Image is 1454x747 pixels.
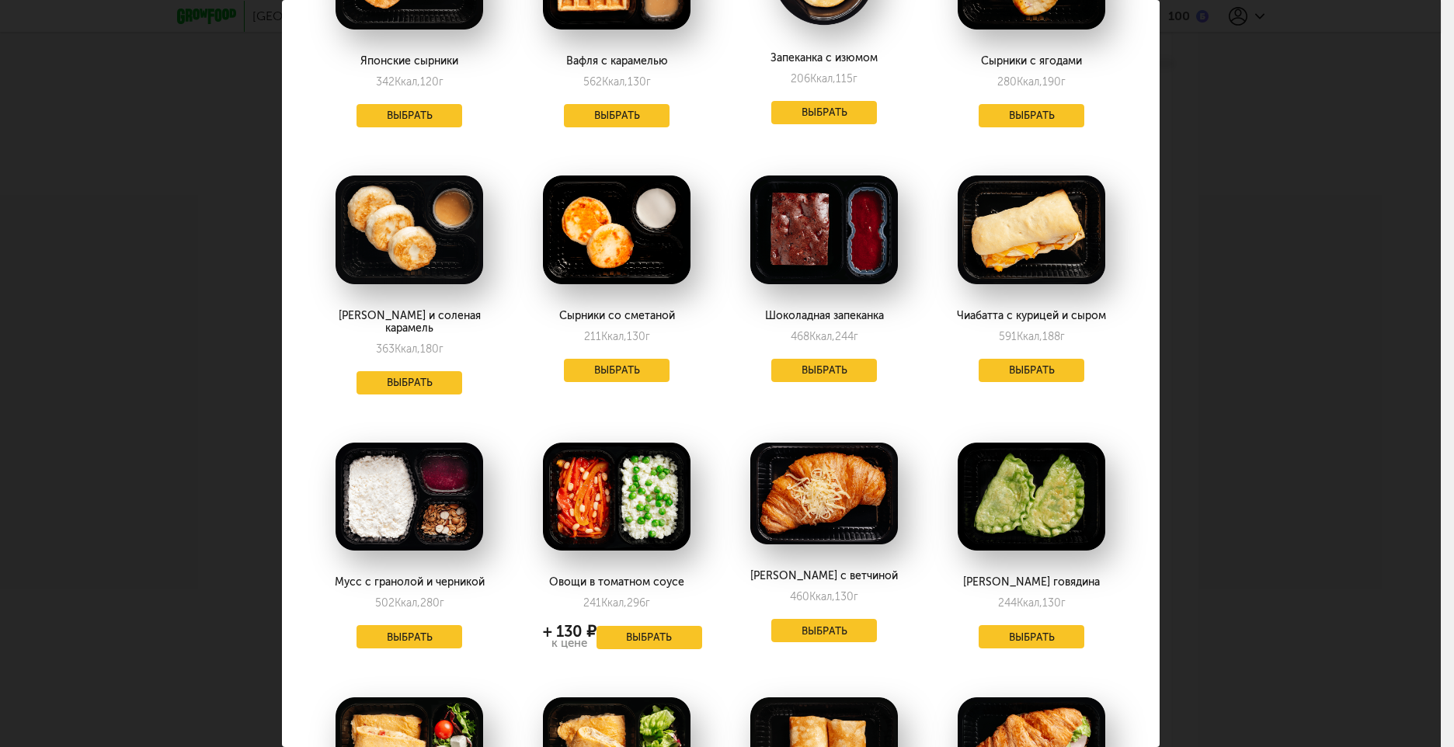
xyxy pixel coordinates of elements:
[1017,596,1042,610] span: Ккал,
[601,596,627,610] span: Ккал,
[395,342,420,356] span: Ккал,
[946,55,1116,68] div: Сырники с ягодами
[336,175,483,284] img: big_eqx7M5hQj0AiPcM4.png
[646,75,651,89] span: г
[440,596,444,610] span: г
[564,359,670,382] button: Выбрать
[395,596,420,610] span: Ккал,
[531,310,701,322] div: Сырники со сметаной
[771,359,877,382] button: Выбрать
[979,104,1084,127] button: Выбрать
[791,72,857,85] div: 206 115
[324,310,494,335] div: [PERSON_NAME] и соленая карамель
[602,75,628,89] span: Ккал,
[543,638,597,649] div: к цене
[324,55,494,68] div: Японские сырники
[854,590,858,603] span: г
[357,625,462,648] button: Выбрать
[1061,596,1066,610] span: г
[336,443,483,551] img: big_oNJ7c1XGuxDSvFDf.png
[790,590,858,603] div: 460 130
[324,576,494,589] div: Мусс с гранолой и черникой
[531,55,701,68] div: Вафля с карамелью
[739,570,909,582] div: [PERSON_NAME] с ветчиной
[998,596,1066,610] div: 244 130
[809,330,835,343] span: Ккал,
[997,75,1066,89] div: 280 190
[979,625,1084,648] button: Выбрать
[645,330,650,343] span: г
[375,596,444,610] div: 502 280
[376,342,444,356] div: 363 180
[791,330,858,343] div: 468 244
[1017,330,1042,343] span: Ккал,
[750,443,898,545] img: big_14ELlZKmpzvjkNI9.png
[395,75,420,89] span: Ккал,
[771,619,877,642] button: Выбрать
[958,175,1105,284] img: big_psj8Nh3MtzDMxZNy.png
[1017,75,1042,89] span: Ккал,
[810,72,836,85] span: Ккал,
[357,371,462,394] button: Выбрать
[854,330,858,343] span: г
[584,330,650,343] div: 211 130
[958,443,1105,551] img: big_i3vRGv5TYrBXznEe.png
[946,576,1116,589] div: [PERSON_NAME] говядина
[946,310,1116,322] div: Чиабатта с курицей и сыром
[439,342,444,356] span: г
[739,310,909,322] div: Шоколадная запеканка
[809,590,835,603] span: Ккал,
[999,330,1065,343] div: 591 188
[771,101,877,124] button: Выбрать
[739,52,909,64] div: Запеканка с изюмом
[853,72,857,85] span: г
[564,104,670,127] button: Выбрать
[376,75,444,89] div: 342 120
[543,443,690,551] img: big_mOe8z449M5M7lfOZ.png
[543,175,690,284] img: big_8CrUXvGrGHgQr12N.png
[583,75,651,89] div: 562 130
[750,175,898,284] img: big_F601vpJp5Wf4Dgz5.png
[583,596,650,610] div: 241 296
[645,596,650,610] span: г
[531,576,701,589] div: Овощи в томатном соусе
[439,75,444,89] span: г
[543,625,597,638] div: + 130 ₽
[357,104,462,127] button: Выбрать
[979,359,1084,382] button: Выбрать
[601,330,627,343] span: Ккал,
[1060,330,1065,343] span: г
[597,626,702,649] button: Выбрать
[1061,75,1066,89] span: г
